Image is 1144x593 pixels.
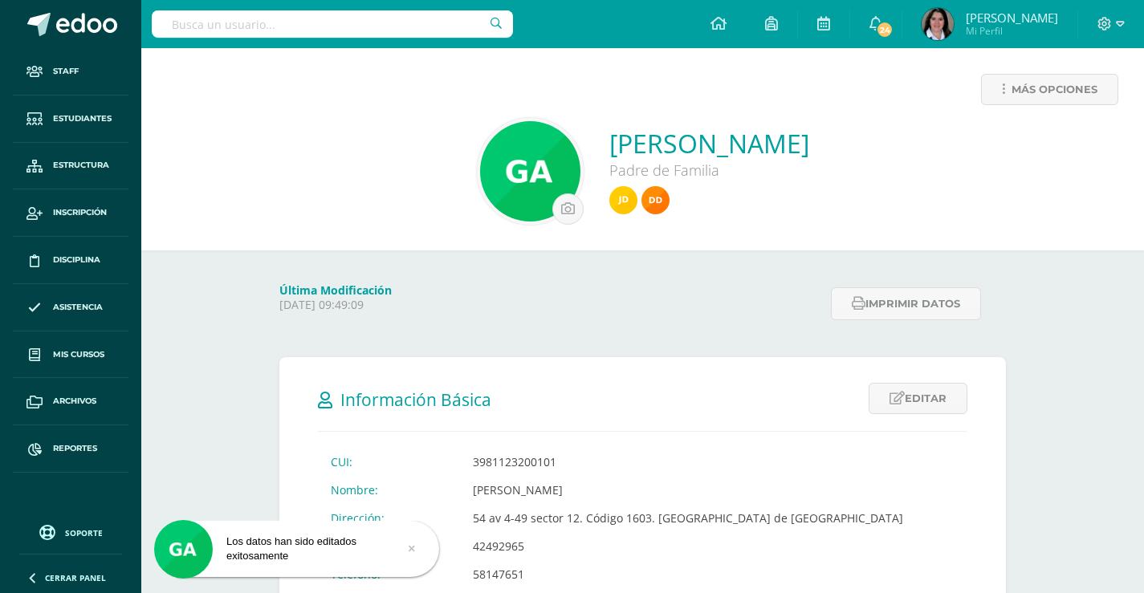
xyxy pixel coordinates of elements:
span: Staff [53,65,79,78]
img: 411f34363200a0d30d01080af25efe6b.png [480,121,580,221]
td: Dirección: [318,504,460,532]
a: Más opciones [981,74,1118,105]
td: 58147651 [460,560,916,588]
a: Reportes [13,425,128,473]
span: Cerrar panel [45,572,106,583]
span: Asistencia [53,301,103,314]
span: Más opciones [1012,75,1097,104]
p: [DATE] 09:49:09 [279,298,821,312]
button: Imprimir datos [831,287,981,320]
a: Disciplina [13,237,128,284]
a: Staff [13,48,128,95]
img: dbaff9155df2cbddabe12780bec20cac.png [922,8,954,40]
h4: Última Modificación [279,282,821,298]
span: Archivos [53,395,96,408]
span: 24 [876,21,894,39]
div: Los datos han sido editados exitosamente [154,534,439,563]
span: Inscripción [53,206,107,219]
span: Mi Perfil [966,24,1058,38]
span: Disciplina [53,254,100,266]
td: [PERSON_NAME] [460,476,916,504]
td: Nombre: [318,476,460,504]
span: Estudiantes [53,112,112,125]
a: Mis cursos [13,331,128,379]
span: [PERSON_NAME] [966,10,1058,26]
a: Inscripción [13,189,128,237]
span: Estructura [53,159,109,172]
a: Editar [869,383,967,414]
span: Información Básica [340,388,491,411]
img: ddfe11cf7d48bf27c81de9f37c6b1753.png [641,186,670,214]
a: Estudiantes [13,95,128,143]
span: Reportes [53,442,97,455]
input: Busca un usuario... [152,10,513,38]
td: 54 av 4-49 sector 12. Código 1603. [GEOGRAPHIC_DATA] de [GEOGRAPHIC_DATA] [460,504,916,532]
a: Estructura [13,143,128,190]
span: Mis cursos [53,348,104,361]
td: CUI: [318,448,460,476]
div: Padre de Familia [609,160,809,180]
td: 3981123200101 [460,448,916,476]
td: 42492965 [460,532,916,560]
a: [PERSON_NAME] [609,126,809,160]
img: feb075719ca7dbc174baaae068c8c77f.png [609,186,637,214]
a: Soporte [19,521,122,542]
span: Soporte [65,527,103,538]
a: Asistencia [13,284,128,331]
a: Archivos [13,378,128,425]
